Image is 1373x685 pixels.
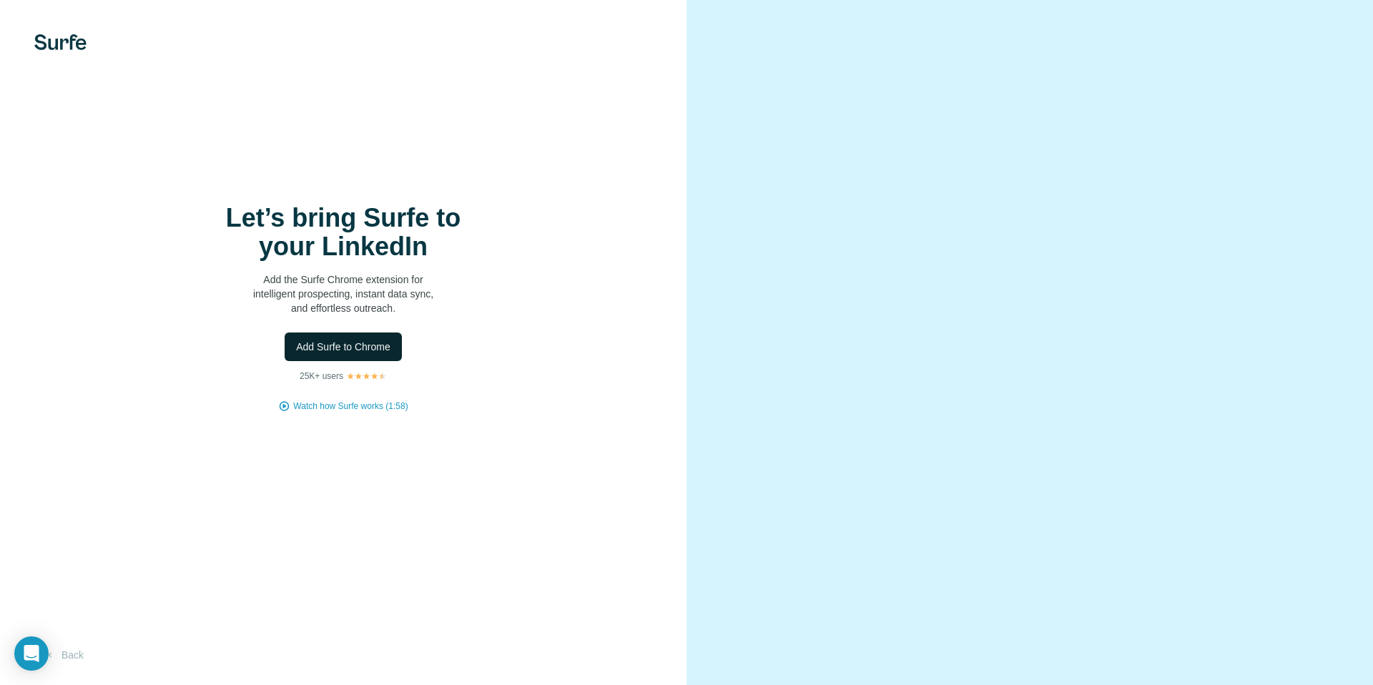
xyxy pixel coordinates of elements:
[34,642,94,668] button: Back
[300,370,343,383] p: 25K+ users
[14,636,49,671] div: Open Intercom Messenger
[346,372,387,380] img: Rating Stars
[296,340,390,354] span: Add Surfe to Chrome
[200,204,486,261] h1: Let’s bring Surfe to your LinkedIn
[293,400,408,413] button: Watch how Surfe works (1:58)
[285,332,402,361] button: Add Surfe to Chrome
[200,272,486,315] p: Add the Surfe Chrome extension for intelligent prospecting, instant data sync, and effortless out...
[34,34,87,50] img: Surfe's logo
